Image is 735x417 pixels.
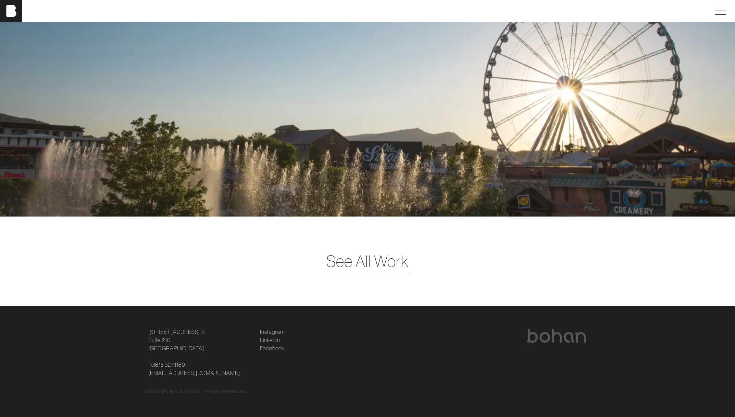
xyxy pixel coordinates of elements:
a: 615.327.1189 [155,361,185,369]
a: [EMAIL_ADDRESS][DOMAIN_NAME] [148,369,240,377]
div: © 2025 [146,388,589,395]
p: Tel [148,361,252,377]
a: [STREET_ADDRESS] S.Suite 210[GEOGRAPHIC_DATA] [148,328,206,352]
a: Instagram [260,328,285,336]
p: [PERSON_NAME] | All Rights Reserved. [162,388,247,395]
img: bohan logo [526,329,587,343]
a: See All Work [326,249,409,273]
a: LinkedIn [260,336,280,344]
a: Facebook [260,344,284,352]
